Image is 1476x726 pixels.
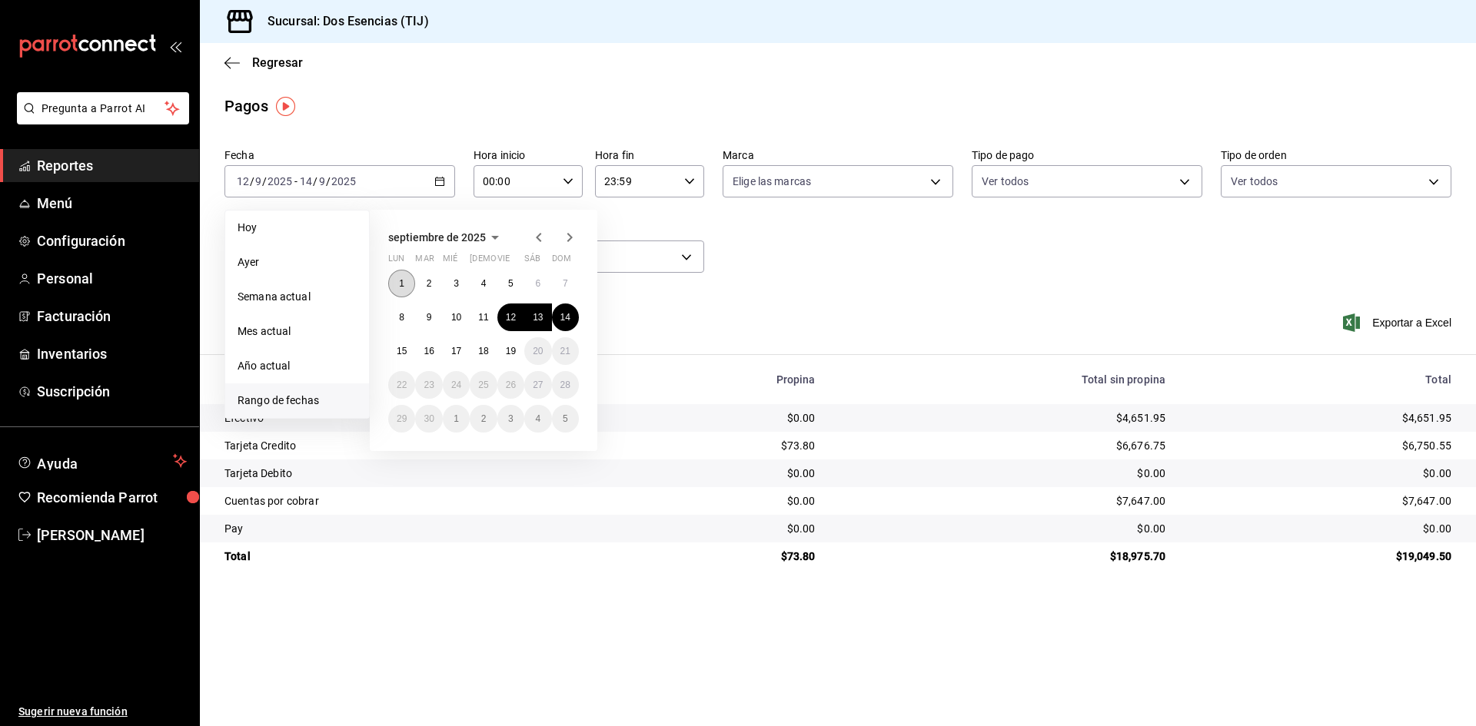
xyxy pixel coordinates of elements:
label: Hora inicio [474,150,583,161]
abbr: 3 de octubre de 2025 [508,413,514,424]
button: Regresar [224,55,303,70]
span: Recomienda Parrot [37,487,187,508]
abbr: 5 de octubre de 2025 [563,413,568,424]
abbr: 8 de septiembre de 2025 [399,312,404,323]
span: Suscripción [37,381,187,402]
span: Hoy [238,220,357,236]
div: $0.00 [634,493,815,509]
button: 19 de septiembre de 2025 [497,337,524,365]
span: Año actual [238,358,357,374]
div: $7,647.00 [1190,493,1451,509]
div: Total [1190,373,1451,386]
button: 13 de septiembre de 2025 [524,303,551,331]
span: Reportes [37,155,187,176]
div: $4,651.95 [1190,410,1451,426]
div: Tarjeta Debito [224,466,610,481]
button: 24 de septiembre de 2025 [443,371,470,399]
abbr: 17 de septiembre de 2025 [451,346,461,356]
button: 6 de septiembre de 2025 [524,270,551,297]
button: 29 de septiembre de 2025 [388,405,415,433]
div: $73.80 [634,549,815,564]
a: Pregunta a Parrot AI [11,111,189,128]
div: $6,676.75 [840,438,1166,453]
span: Ver todos [982,174,1029,189]
abbr: 10 de septiembre de 2025 [451,312,461,323]
span: / [313,175,317,187]
button: 8 de septiembre de 2025 [388,303,415,331]
span: / [250,175,254,187]
abbr: 1 de octubre de 2025 [454,413,459,424]
abbr: 28 de septiembre de 2025 [560,380,570,390]
div: Pay [224,521,610,536]
abbr: 23 de septiembre de 2025 [424,380,434,390]
abbr: sábado [524,254,540,270]
label: Fecha [224,150,455,161]
button: 1 de octubre de 2025 [443,405,470,433]
img: Tooltip marker [276,97,295,116]
div: $0.00 [1190,466,1451,481]
abbr: 2 de septiembre de 2025 [427,278,432,289]
button: 30 de septiembre de 2025 [415,405,442,433]
span: Pregunta a Parrot AI [42,101,165,117]
button: 11 de septiembre de 2025 [470,303,497,331]
div: $0.00 [634,466,815,481]
span: Inventarios [37,343,187,364]
div: $73.80 [634,438,815,453]
button: 12 de septiembre de 2025 [497,303,524,331]
button: 2 de octubre de 2025 [470,405,497,433]
div: $0.00 [840,466,1166,481]
span: Ayuda [37,452,167,470]
div: $7,647.00 [840,493,1166,509]
abbr: domingo [552,254,571,270]
span: Ayer [238,254,357,270]
div: $6,750.55 [1190,438,1451,453]
input: ---- [267,175,293,187]
div: Tarjeta Credito [224,438,610,453]
abbr: 1 de septiembre de 2025 [399,278,404,289]
span: Rango de fechas [238,393,357,409]
span: Mes actual [238,323,357,340]
button: Exportar a Excel [1346,313,1451,332]
abbr: 16 de septiembre de 2025 [424,346,434,356]
abbr: 22 de septiembre de 2025 [397,380,407,390]
span: - [294,175,298,187]
span: Menú [37,193,187,214]
span: Elige las marcas [733,174,811,189]
abbr: 11 de septiembre de 2025 [478,312,488,323]
abbr: miércoles [443,254,457,270]
button: 21 de septiembre de 2025 [552,337,579,365]
button: septiembre de 2025 [388,228,504,247]
button: 16 de septiembre de 2025 [415,337,442,365]
span: septiembre de 2025 [388,231,486,244]
button: 18 de septiembre de 2025 [470,337,497,365]
abbr: martes [415,254,434,270]
abbr: 7 de septiembre de 2025 [563,278,568,289]
button: 26 de septiembre de 2025 [497,371,524,399]
div: $19,049.50 [1190,549,1451,564]
button: 23 de septiembre de 2025 [415,371,442,399]
abbr: 26 de septiembre de 2025 [506,380,516,390]
span: Facturación [37,306,187,327]
button: 14 de septiembre de 2025 [552,303,579,331]
div: Propina [634,373,815,386]
abbr: 29 de septiembre de 2025 [397,413,407,424]
button: 20 de septiembre de 2025 [524,337,551,365]
button: 28 de septiembre de 2025 [552,371,579,399]
span: Personal [37,268,187,289]
button: 27 de septiembre de 2025 [524,371,551,399]
abbr: 14 de septiembre de 2025 [560,312,570,323]
button: 25 de septiembre de 2025 [470,371,497,399]
abbr: 19 de septiembre de 2025 [506,346,516,356]
abbr: 6 de septiembre de 2025 [535,278,540,289]
abbr: jueves [470,254,560,270]
button: 7 de septiembre de 2025 [552,270,579,297]
div: Pagos [224,94,268,118]
button: 22 de septiembre de 2025 [388,371,415,399]
abbr: 24 de septiembre de 2025 [451,380,461,390]
button: 10 de septiembre de 2025 [443,303,470,331]
button: Pregunta a Parrot AI [17,92,189,124]
abbr: 15 de septiembre de 2025 [397,346,407,356]
button: 4 de octubre de 2025 [524,405,551,433]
